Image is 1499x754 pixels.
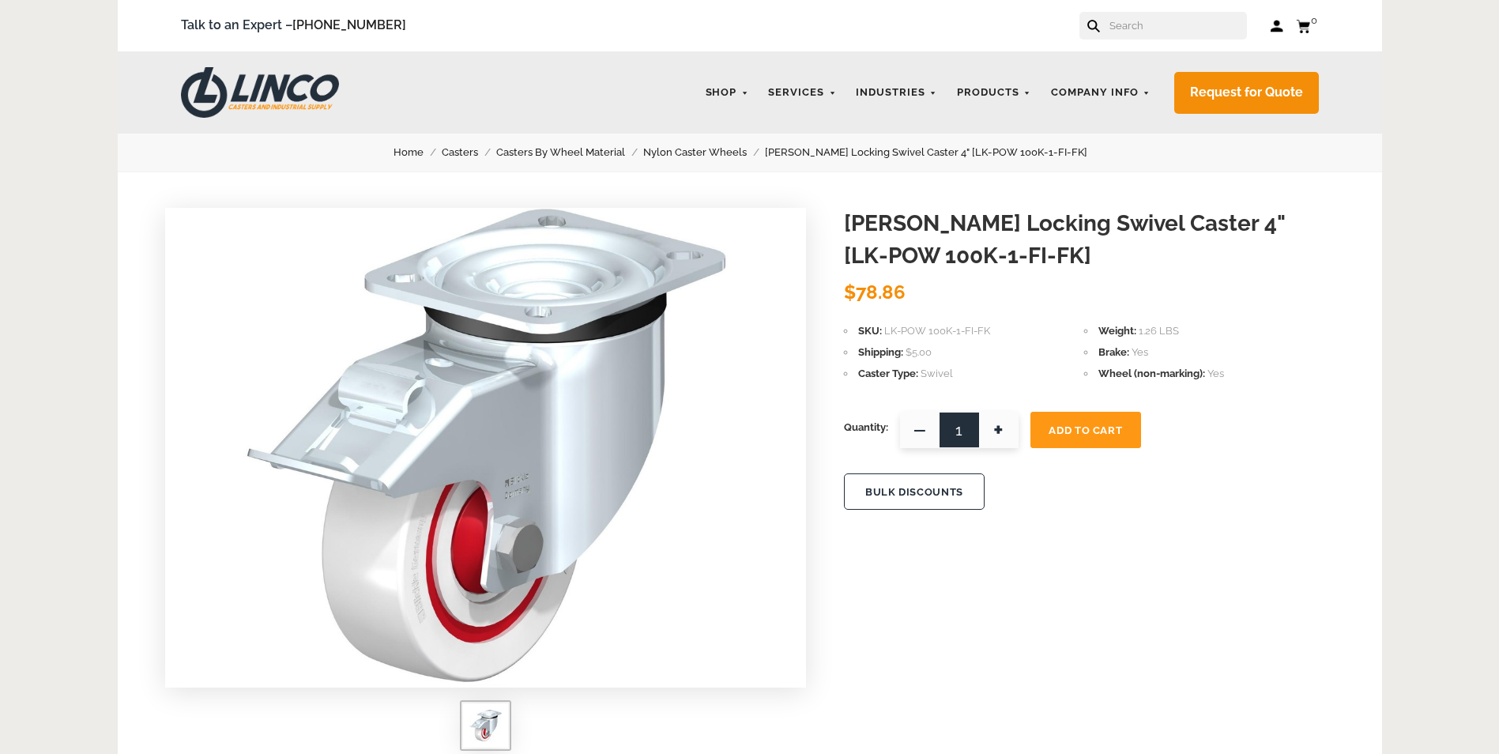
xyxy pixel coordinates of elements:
[848,77,945,108] a: Industries
[442,144,496,161] a: Casters
[1049,424,1122,436] span: Add To Cart
[921,368,953,379] span: Swivel
[884,325,990,337] span: LK-POW 100K-1-FI-FK
[979,412,1019,448] span: +
[1098,368,1205,379] span: Wheel (non-marking)
[1098,325,1136,337] span: Weight
[900,412,940,448] span: —
[844,208,1335,272] h1: [PERSON_NAME] Locking Swivel Caster 4" [LK-POW 100K-1-FI-FK]
[844,473,985,510] button: BULK DISCOUNTS
[1108,12,1247,40] input: Search
[858,368,918,379] span: Caster Type
[1174,72,1319,114] a: Request for Quote
[844,412,888,443] span: Quantity
[765,144,1105,161] a: [PERSON_NAME] Locking Swivel Caster 4" [LK-POW 100K-1-FI-FK]
[243,208,728,682] img: Blickle Locking Swivel Caster 4" [LK-POW 100K-1-FI-FK]
[1139,325,1179,337] span: 1.26 LBS
[1207,368,1224,379] span: Yes
[844,281,906,303] span: $78.86
[698,77,757,108] a: Shop
[394,144,442,161] a: Home
[1098,346,1129,358] span: Brake
[643,144,765,161] a: Nylon Caster Wheels
[906,346,932,358] span: $5.00
[1043,77,1158,108] a: Company Info
[1296,16,1319,36] a: 0
[858,346,903,358] span: Shipping
[760,77,844,108] a: Services
[181,15,406,36] span: Talk to an Expert –
[469,710,502,741] img: Blickle Locking Swivel Caster 4" [LK-POW 100K-1-FI-FK]
[1132,346,1148,358] span: Yes
[1271,18,1284,34] a: Log in
[181,67,339,118] img: LINCO CASTERS & INDUSTRIAL SUPPLY
[949,77,1039,108] a: Products
[1030,412,1141,448] button: Add To Cart
[496,144,643,161] a: Casters By Wheel Material
[858,325,882,337] span: SKU
[292,17,406,32] a: [PHONE_NUMBER]
[1311,14,1317,26] span: 0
